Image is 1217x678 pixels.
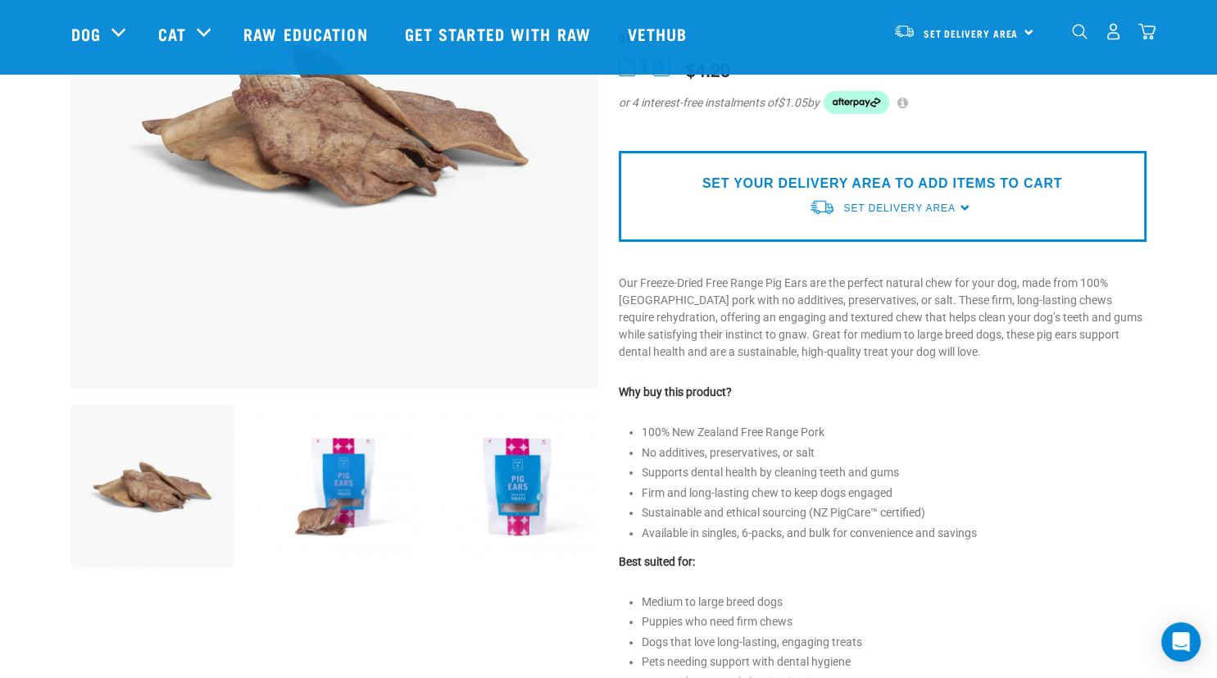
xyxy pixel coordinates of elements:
img: user.png [1105,23,1122,40]
img: van-moving.png [809,198,835,216]
a: Cat [158,21,186,46]
div: Open Intercom Messenger [1161,622,1201,662]
a: Vethub [611,1,708,66]
span: 1 [639,59,649,76]
img: home-icon@2x.png [1138,23,1156,40]
li: No additives, preservatives, or salt [642,444,1147,462]
img: home-icon-1@2x.png [1072,24,1088,39]
img: RE Product Shoot 2023 Nov8591 [253,405,416,568]
img: RE Product Shoot 2023 Nov8588 [436,405,599,568]
li: Medium to large breed dogs [642,594,1147,611]
p: SET YOUR DELIVERY AREA TO ADD ITEMS TO CART [702,174,1062,193]
li: Supports dental health by cleaning teeth and gums [642,464,1147,481]
li: Puppies who need firm chews [642,613,1147,630]
li: 100% New Zealand Free Range Pork [642,424,1147,441]
a: Raw Education [227,1,388,66]
li: Available in singles, 6-packs, and bulk for convenience and savings [642,525,1147,542]
a: Get started with Raw [388,1,611,66]
li: Pets needing support with dental hygiene [642,653,1147,671]
span: Set Delivery Area [924,30,1019,36]
strong: Why buy this product? [619,385,732,398]
li: Firm and long-lasting chew to keep dogs engaged [642,485,1147,502]
span: Set Delivery Area [843,202,955,214]
p: Our Freeze-Dried Free Range Pig Ears are the perfect natural chew for your dog, made from 100% [G... [619,275,1147,361]
li: Sustainable and ethical sourcing (NZ PigCare™ certified) [642,504,1147,521]
img: Afterpay [824,91,889,114]
span: $1.05 [778,94,807,111]
li: Dogs that love long-lasting, engaging treats [642,634,1147,651]
strong: Best suited for: [619,555,695,568]
a: Dog [71,21,101,46]
img: Pigs Ears [71,405,234,568]
img: van-moving.png [893,24,915,39]
div: or 4 interest-free instalments of by [619,91,1147,114]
